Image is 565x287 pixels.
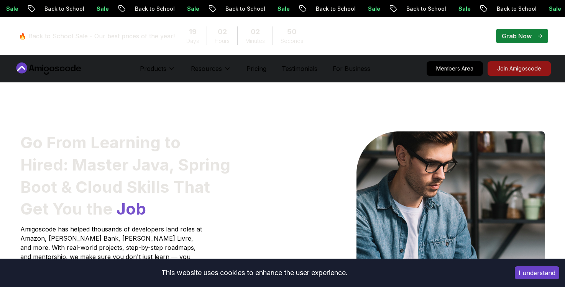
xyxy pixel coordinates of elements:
span: 2 Hours [218,26,227,37]
button: Resources [191,64,231,79]
div: This website uses cookies to enhance the user experience. [6,264,503,281]
span: Minutes [245,37,265,45]
span: Job [117,199,146,218]
span: 50 Seconds [287,26,297,37]
p: Grab Now [502,31,532,41]
span: Hours [215,37,230,45]
button: Products [140,64,176,79]
a: For Business [333,64,370,73]
p: Sale [271,5,296,13]
p: 🔥 Back to School Sale - Our best prices of the year! [19,31,175,41]
p: Back to School [38,5,90,13]
p: Back to School [490,5,542,13]
a: Testimonials [282,64,317,73]
p: Sale [452,5,476,13]
p: Back to School [219,5,271,13]
p: Products [140,64,166,73]
p: Back to School [400,5,452,13]
p: Members Area [427,62,483,75]
p: Sale [181,5,205,13]
span: Seconds [281,37,303,45]
a: Members Area [427,61,483,76]
h1: Go From Learning to Hired: Master Java, Spring Boot & Cloud Skills That Get You the [20,131,232,220]
p: Back to School [128,5,181,13]
a: Join Amigoscode [488,61,551,76]
span: 19 Days [189,26,197,37]
span: 2 Minutes [251,26,260,37]
p: Sale [361,5,386,13]
a: Pricing [246,64,266,73]
span: Days [186,37,199,45]
p: Join Amigoscode [488,62,550,75]
p: Sale [90,5,115,13]
p: Amigoscode has helped thousands of developers land roles at Amazon, [PERSON_NAME] Bank, [PERSON_N... [20,225,204,271]
p: Resources [191,64,222,73]
button: Accept cookies [515,266,559,279]
p: Back to School [309,5,361,13]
